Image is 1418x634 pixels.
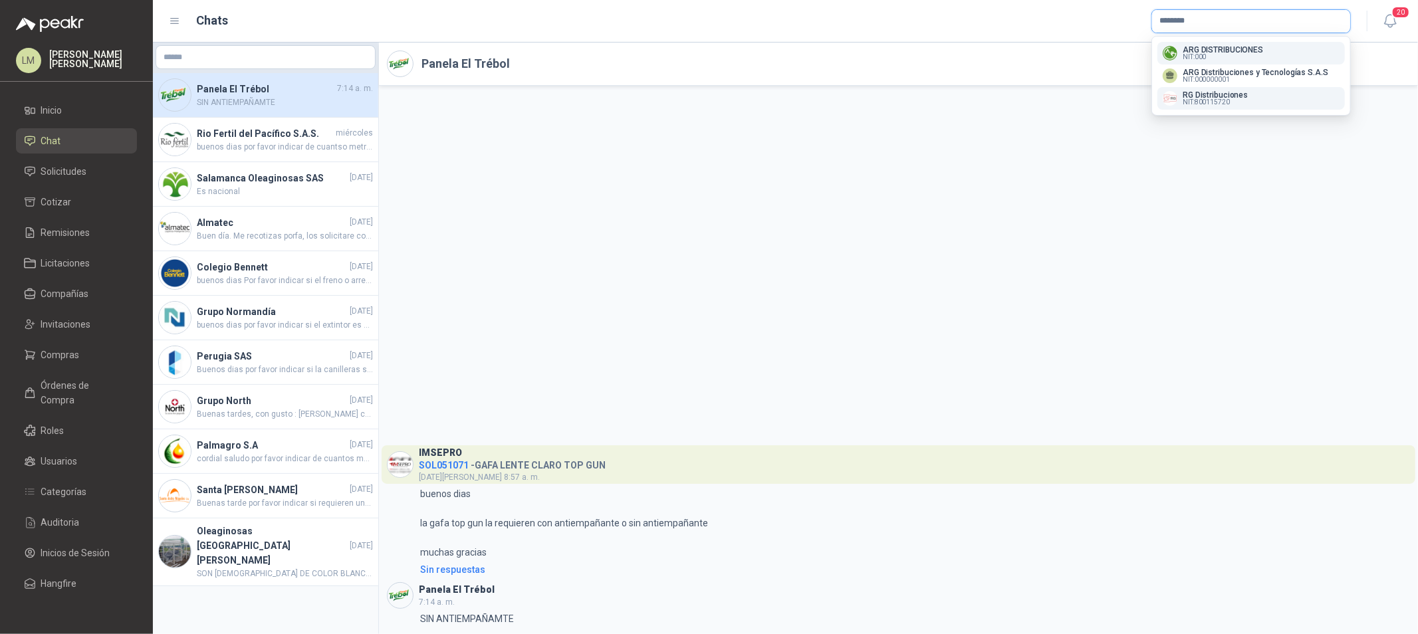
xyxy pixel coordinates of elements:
span: 7:14 a. m. [337,82,373,95]
h2: Panela El Trébol [421,54,510,73]
a: Sin respuestas [417,562,1410,577]
p: buenos dias la gafa top gun la requieren con antiempañante o sin antiempañante muchas gracias [420,486,710,560]
span: Buenos dias por favor indicar si la canilleras son para guadañar o para motocilcista gracias [197,364,373,376]
span: [DATE] [350,483,373,496]
a: Auditoria [16,510,137,535]
span: Compañías [41,286,89,301]
a: Invitaciones [16,312,137,337]
span: Categorías [41,484,87,499]
a: Company LogoOleaginosas [GEOGRAPHIC_DATA][PERSON_NAME][DATE]SON [DEMOGRAPHIC_DATA] DE COLOR BLANC... [153,518,378,586]
img: Company Logo [1163,46,1177,60]
span: 7:14 a. m. [419,597,455,607]
a: Licitaciones [16,251,137,276]
a: Solicitudes [16,159,137,184]
span: [DATE] [350,540,373,552]
span: SOL051071 [419,460,469,471]
span: 20 [1391,6,1410,19]
a: Company LogoRio Fertil del Pacífico S.A.S.miércolesbuenos dias por favor indicar de cuantso metro... [153,118,378,162]
a: Inicios de Sesión [16,540,137,566]
span: [DATE] [350,261,373,273]
div: Sin respuestas [420,562,485,577]
span: buenos dias por favor indicar de cuantso metros o los pasos que requieren la escalera gracias [197,141,373,154]
span: Auditoria [41,515,80,530]
span: Chat [41,134,61,148]
span: buenos dias por favor indicar si el extintor es ABC o BC gracias [197,319,373,332]
h4: Perugia SAS [197,349,347,364]
h4: Rio Fertil del Pacífico S.A.S. [197,126,333,141]
span: Es nacional [197,185,373,198]
img: Company Logo [159,480,191,512]
h4: Panela El Trébol [197,82,334,96]
h4: Palmagro S.A [197,438,347,453]
span: Licitaciones [41,256,90,270]
a: Compañías [16,281,137,306]
a: Company LogoAlmatec[DATE]Buen día. Me recotizas porfa, los solicitare contigo, pero con el moment... [153,207,378,251]
p: ARG DISTRIBUCIONES [1183,46,1263,54]
h4: Grupo North [197,393,347,408]
a: Company LogoColegio Bennett[DATE]buenos dias Por favor indicar si el freno o arrestador en mencio... [153,251,378,296]
span: SON [DEMOGRAPHIC_DATA] DE COLOR BLANCO Y 2 MARILLOS [197,568,373,580]
a: Company LogoSanta [PERSON_NAME][DATE]Buenas tarde por favor indicar si requieren una mascarilla c... [153,474,378,518]
h4: - GAFA LENTE CLARO TOP GUN [419,457,606,469]
span: [DATE][PERSON_NAME] 8:57 a. m. [419,473,540,482]
a: Company LogoPanela El Trébol7:14 a. m.SIN ANTIEMPAÑAMTE [153,73,378,118]
span: NIT : 800115720 [1183,99,1230,106]
span: Invitaciones [41,317,91,332]
img: Company Logo [1163,91,1177,106]
span: [DATE] [350,394,373,407]
h1: Chats [197,11,229,30]
img: Company Logo [159,168,191,200]
div: LM [16,48,41,73]
p: [PERSON_NAME] [PERSON_NAME] [49,50,137,68]
img: Company Logo [159,213,191,245]
img: Company Logo [388,583,413,608]
p: ARG Distribuciones y Tecnologías S.A.S [1183,68,1328,76]
h4: Santa [PERSON_NAME] [197,482,347,497]
a: Inicio [16,98,137,123]
h4: Colegio Bennett [197,260,347,274]
span: cordial saludo por favor indicar de cuantos metros o de cuantos pasos requieren la escalera mucha... [197,453,373,465]
a: Órdenes de Compra [16,373,137,413]
span: buenos dias Por favor indicar si el freno o arrestador en mencion es para la linea de vida vertic... [197,274,373,287]
span: Remisiones [41,225,90,240]
button: Company LogoARG DISTRIBUCIONESNIT:000 [1157,42,1345,64]
img: Company Logo [159,79,191,111]
h4: Grupo Normandía [197,304,347,319]
span: Buenas tardes, con gusto : [PERSON_NAME] cel 3164831976 SSA [197,408,373,421]
img: Company Logo [159,536,191,568]
span: NIT : 000 [1183,54,1206,60]
img: Company Logo [388,51,413,76]
img: Company Logo [159,124,191,156]
button: 20 [1378,9,1402,33]
a: Company LogoGrupo North[DATE]Buenas tardes, con gusto : [PERSON_NAME] cel 3164831976 SSA [153,385,378,429]
span: miércoles [336,127,373,140]
span: Buenas tarde por favor indicar si requieren una mascarilla certificada N95 o un respirador media ... [197,497,373,510]
span: [DATE] [350,305,373,318]
span: Inicios de Sesión [41,546,110,560]
span: Roles [41,423,64,438]
a: Roles [16,418,137,443]
span: Hangfire [41,576,77,591]
span: NIT : 000000001 [1183,76,1230,83]
p: RG Distribuciones [1183,91,1248,99]
span: Compras [41,348,80,362]
h4: Oleaginosas [GEOGRAPHIC_DATA][PERSON_NAME] [197,524,347,568]
a: Company LogoPalmagro S.A[DATE]cordial saludo por favor indicar de cuantos metros o de cuantos pas... [153,429,378,474]
span: SIN ANTIEMPAÑAMTE [197,96,373,109]
a: Usuarios [16,449,137,474]
span: Inicio [41,103,62,118]
a: Company LogoGrupo Normandía[DATE]buenos dias por favor indicar si el extintor es ABC o BC gracias [153,296,378,340]
a: Chat [16,128,137,154]
span: Usuarios [41,454,78,469]
a: Remisiones [16,220,137,245]
a: Hangfire [16,571,137,596]
button: Company LogoRG DistribucionesNIT:800115720 [1157,87,1345,110]
img: Logo peakr [16,16,84,32]
h3: IMSEPRO [419,449,462,457]
span: Solicitudes [41,164,87,179]
a: Company LogoSalamanca Oleaginosas SAS[DATE]Es nacional [153,162,378,207]
span: Cotizar [41,195,72,209]
p: SIN ANTIEMPAÑAMTE [420,611,514,626]
span: [DATE] [350,350,373,362]
span: [DATE] [350,216,373,229]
